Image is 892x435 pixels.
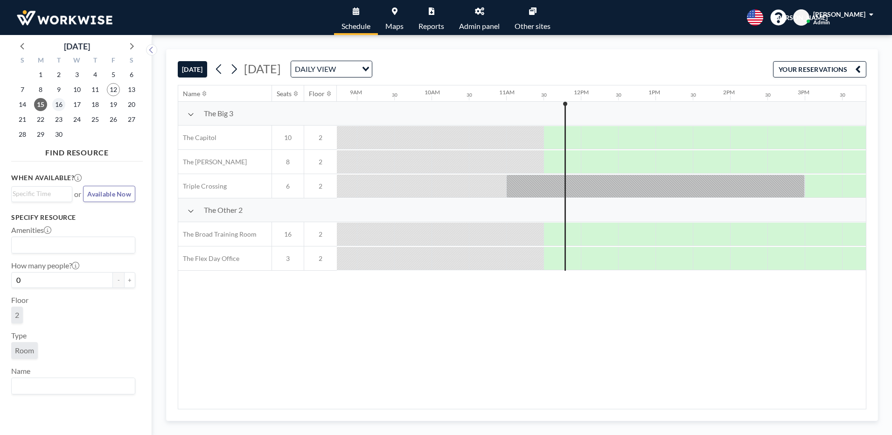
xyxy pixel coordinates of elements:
span: Tuesday, September 30, 2025 [52,128,65,141]
span: Sunday, September 14, 2025 [16,98,29,111]
div: M [32,55,50,67]
span: The Broad Training Room [178,230,257,239]
span: Saturday, September 27, 2025 [125,113,138,126]
div: Name [183,90,200,98]
span: Sunday, September 21, 2025 [16,113,29,126]
div: 11AM [499,89,515,96]
span: Monday, September 29, 2025 [34,128,47,141]
div: F [104,55,122,67]
div: 30 [467,92,472,98]
span: The Big 3 [204,109,233,118]
span: Admin panel [459,22,500,30]
div: W [68,55,86,67]
div: Search for option [12,187,72,201]
label: Amenities [11,225,51,235]
span: Reports [418,22,444,30]
span: The Flex Day Office [178,254,239,263]
div: 12PM [574,89,589,96]
img: organization-logo [15,8,114,27]
span: 2 [304,230,337,239]
span: Monday, September 15, 2025 [34,98,47,111]
span: Tuesday, September 16, 2025 [52,98,65,111]
div: 2PM [723,89,735,96]
span: Wednesday, September 3, 2025 [70,68,84,81]
span: Wednesday, September 24, 2025 [70,113,84,126]
div: Floor [309,90,325,98]
div: 30 [392,92,397,98]
span: Triple Crossing [178,182,227,190]
span: Wednesday, September 10, 2025 [70,83,84,96]
label: Name [11,366,30,376]
input: Search for option [339,63,356,75]
span: DAILY VIEW [293,63,338,75]
span: Saturday, September 6, 2025 [125,68,138,81]
div: Search for option [291,61,372,77]
span: The Other 2 [204,205,243,215]
button: - [113,272,124,288]
span: 2 [15,310,19,320]
span: 6 [272,182,304,190]
span: [DATE] [244,62,281,76]
span: Friday, September 5, 2025 [107,68,120,81]
span: Maps [385,22,404,30]
button: [DATE] [178,61,207,77]
span: Saturday, September 13, 2025 [125,83,138,96]
span: 2 [304,133,337,142]
span: Thursday, September 11, 2025 [89,83,102,96]
button: + [124,272,135,288]
h3: Specify resource [11,213,135,222]
span: Thursday, September 25, 2025 [89,113,102,126]
label: How many people? [11,261,79,270]
div: 30 [690,92,696,98]
span: 2 [304,158,337,166]
div: 30 [541,92,547,98]
div: 30 [840,92,845,98]
h4: FIND RESOURCE [11,144,143,157]
span: Tuesday, September 23, 2025 [52,113,65,126]
span: Schedule [341,22,370,30]
span: 3 [272,254,304,263]
span: Thursday, September 4, 2025 [89,68,102,81]
span: Monday, September 22, 2025 [34,113,47,126]
div: 30 [765,92,771,98]
span: 2 [304,182,337,190]
span: or [74,189,81,199]
div: Search for option [12,378,135,394]
span: Other sites [515,22,551,30]
label: Floor [11,295,28,305]
span: The Capitol [178,133,216,142]
div: S [14,55,32,67]
div: T [50,55,68,67]
span: Tuesday, September 2, 2025 [52,68,65,81]
div: Seats [277,90,292,98]
span: 16 [272,230,304,239]
span: Sunday, September 7, 2025 [16,83,29,96]
span: Sunday, September 28, 2025 [16,128,29,141]
span: Tuesday, September 9, 2025 [52,83,65,96]
span: [PERSON_NAME] [775,14,828,22]
div: 3PM [798,89,809,96]
span: Admin [813,19,830,26]
span: 8 [272,158,304,166]
span: Thursday, September 18, 2025 [89,98,102,111]
div: 1PM [648,89,660,96]
span: Monday, September 8, 2025 [34,83,47,96]
div: T [86,55,104,67]
span: The [PERSON_NAME] [178,158,247,166]
span: [PERSON_NAME] [813,10,865,18]
span: Room [15,346,34,355]
div: 30 [616,92,621,98]
div: Search for option [12,237,135,253]
div: 9AM [350,89,362,96]
button: YOUR RESERVATIONS [773,61,866,77]
span: Saturday, September 20, 2025 [125,98,138,111]
span: 2 [304,254,337,263]
input: Search for option [13,380,130,392]
div: 10AM [425,89,440,96]
label: Type [11,331,27,340]
span: Friday, September 19, 2025 [107,98,120,111]
span: 10 [272,133,304,142]
button: Available Now [83,186,135,202]
span: Wednesday, September 17, 2025 [70,98,84,111]
div: S [122,55,140,67]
